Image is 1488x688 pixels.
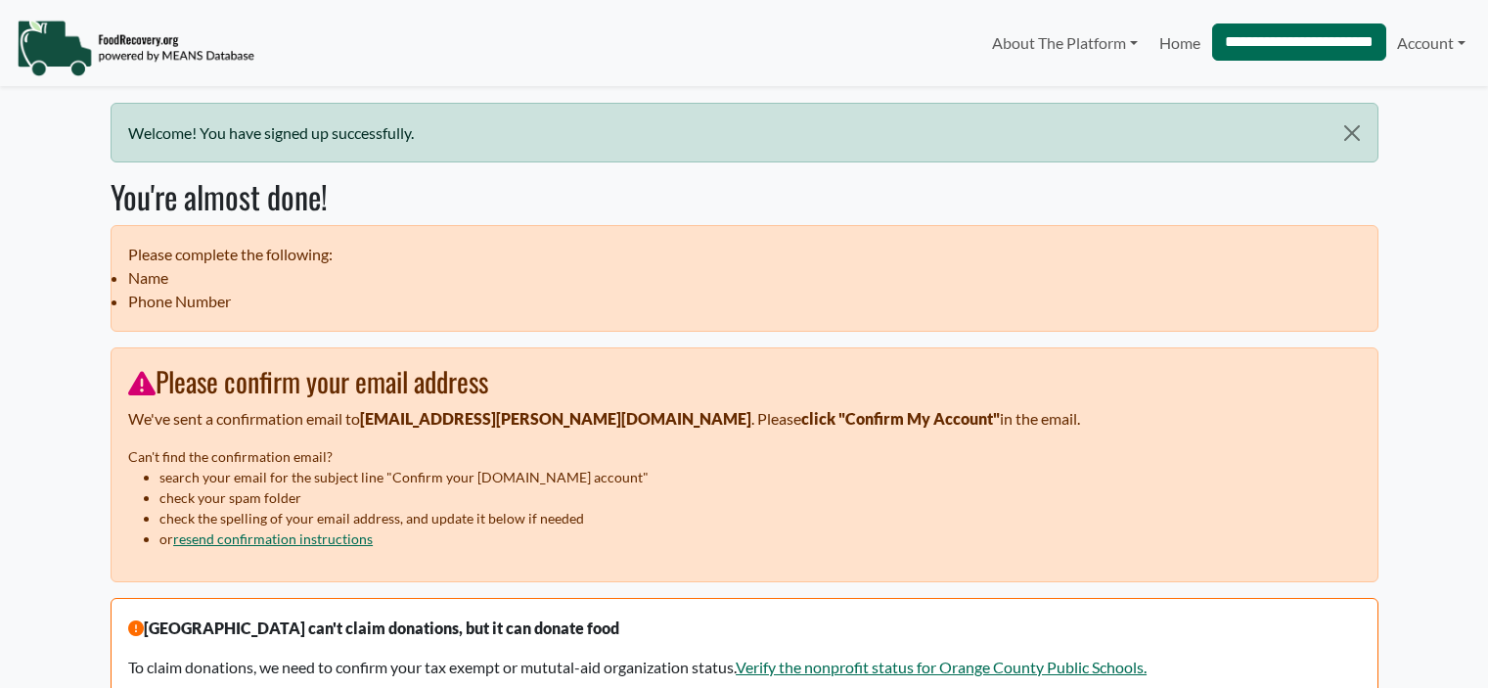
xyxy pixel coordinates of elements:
li: or [159,528,1360,549]
h2: You're almost done! [111,178,1378,215]
li: check the spelling of your email address, and update it below if needed [159,508,1360,528]
li: check your spam folder [159,487,1360,508]
h3: Please confirm your email address [128,365,1360,398]
a: resend confirmation instructions [173,530,373,547]
p: Can't find the confirmation email? [128,446,1360,467]
strong: [EMAIL_ADDRESS][PERSON_NAME][DOMAIN_NAME] [360,409,751,428]
p: We've sent a confirmation email to . Please in the email. [128,407,1360,431]
li: Phone Number [128,290,1360,313]
p: [GEOGRAPHIC_DATA] can't claim donations, but it can donate food [128,617,1360,640]
a: Home [1149,23,1211,63]
img: NavigationLogo_FoodRecovery-91c16205cd0af1ed486a0f1a7774a6544ea792ac00100771e7dd3ec7c0e58e41.png [17,19,254,77]
strong: click "Confirm My Account" [801,409,1000,428]
a: About The Platform [981,23,1149,63]
div: Welcome! You have signed up successfully. [111,103,1378,162]
ul: Please complete the following: [111,225,1378,332]
p: To claim donations, we need to confirm your tax exempt or mututal-aid organization status. [128,656,1360,679]
button: Close [1327,104,1376,162]
a: Verify the nonprofit status for Orange County Public Schools. [736,658,1147,676]
li: search your email for the subject line "Confirm your [DOMAIN_NAME] account" [159,467,1360,487]
li: Name [128,266,1360,290]
a: Account [1386,23,1476,63]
